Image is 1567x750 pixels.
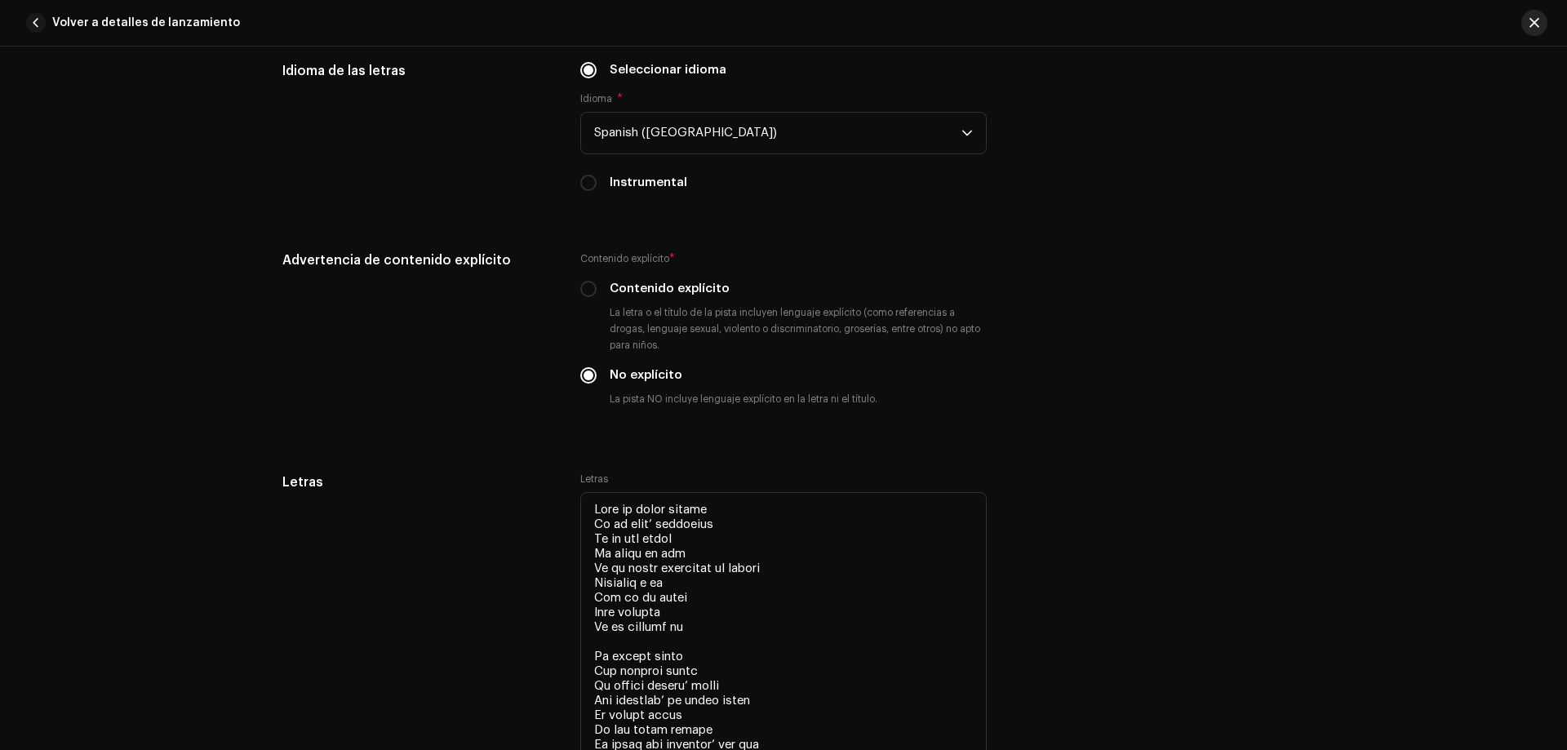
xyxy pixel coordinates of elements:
[606,391,881,407] small: La pista NO incluye lenguaje explícito en la letra ni el título.
[594,113,961,153] span: Spanish (Latin America)
[606,304,987,353] small: La letra o el título de la pista incluyen lenguaje explícito (como referencias a drogas, lenguaje...
[282,61,554,81] h5: Idioma de las letras
[610,174,687,192] label: Instrumental
[610,61,726,79] label: Seleccionar idioma
[580,251,669,267] small: Contenido explícito
[580,473,608,486] label: Letras
[580,92,623,105] label: Idioma
[282,473,554,492] h5: Letras
[610,366,682,384] label: No explícito
[961,113,973,153] div: dropdown trigger
[610,280,730,298] label: Contenido explícito
[282,251,554,270] h5: Advertencia de contenido explícito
